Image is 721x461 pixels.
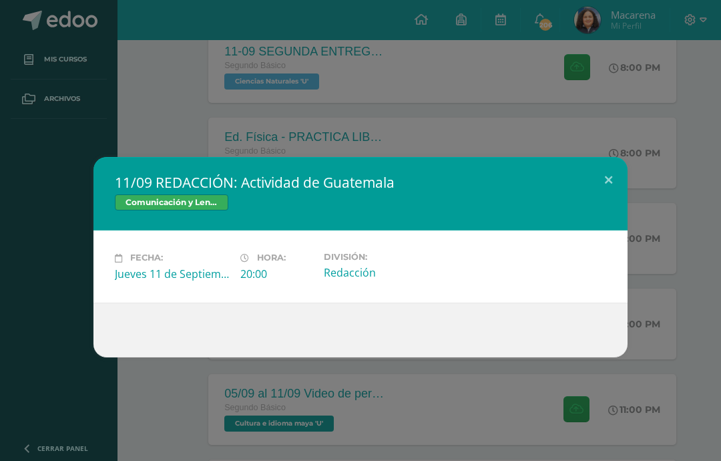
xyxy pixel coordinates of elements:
h2: 11/09 REDACCIÓN: Actividad de Guatemala [115,173,606,192]
span: Comunicación y Lenguaje [115,194,228,210]
span: Fecha: [130,253,163,263]
div: Redacción [324,265,439,280]
label: División: [324,252,439,262]
button: Close (Esc) [589,157,628,202]
div: 20:00 [240,267,313,281]
div: Jueves 11 de Septiembre [115,267,230,281]
span: Hora: [257,253,286,263]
